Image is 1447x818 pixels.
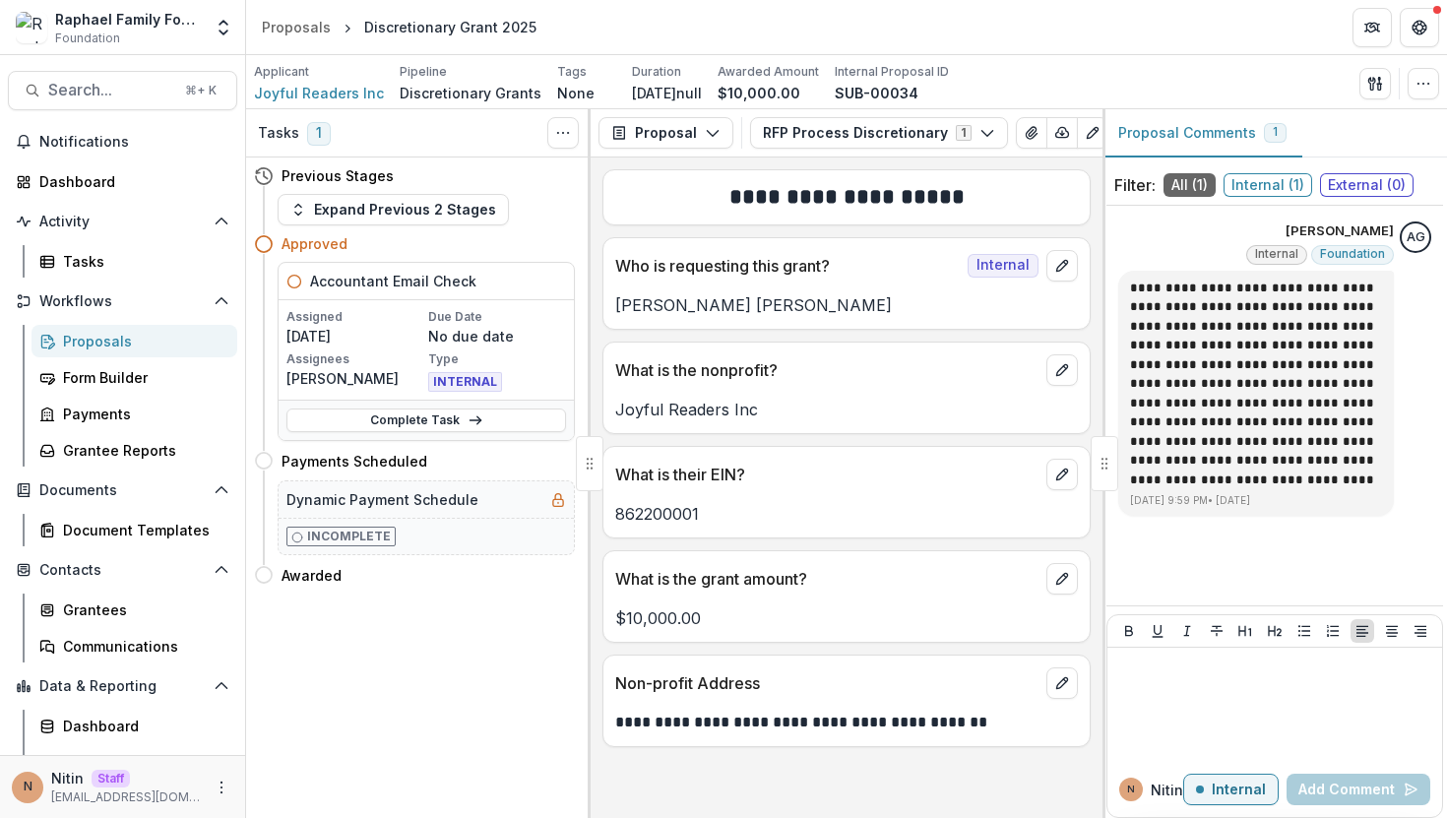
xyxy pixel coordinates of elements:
[282,233,347,254] h4: Approved
[1146,619,1169,643] button: Underline
[39,171,221,192] div: Dashboard
[428,350,566,368] p: Type
[31,710,237,742] a: Dashboard
[1127,785,1135,794] div: Nitin
[1077,117,1108,149] button: Edit as form
[307,122,331,146] span: 1
[31,594,237,626] a: Grantees
[428,372,502,392] span: INTERNAL
[63,520,221,540] div: Document Templates
[1407,231,1425,244] div: Anu Gupta
[39,293,206,310] span: Workflows
[1320,247,1385,261] span: Foundation
[1224,173,1312,197] span: Internal ( 1 )
[63,752,221,773] div: Data Report
[750,117,1008,149] button: RFP Process Discretionary1
[632,83,702,103] p: [DATE]null
[615,606,1078,630] p: $10,000.00
[1380,619,1404,643] button: Align Center
[1212,782,1266,798] p: Internal
[8,285,237,317] button: Open Workflows
[8,165,237,198] a: Dashboard
[16,12,47,43] img: Raphael Family Foundation
[1351,619,1374,643] button: Align Left
[8,474,237,506] button: Open Documents
[615,671,1038,695] p: Non-profit Address
[210,776,233,799] button: More
[598,117,733,149] button: Proposal
[968,254,1038,278] span: Internal
[1320,173,1414,197] span: External ( 0 )
[632,63,681,81] p: Duration
[254,13,339,41] a: Proposals
[1292,619,1316,643] button: Bullet List
[282,451,427,472] h4: Payments Scheduled
[278,194,509,225] button: Expand Previous 2 Stages
[1046,250,1078,282] button: edit
[1183,774,1279,805] button: Internal
[400,63,447,81] p: Pipeline
[428,308,566,326] p: Due Date
[39,134,229,151] span: Notifications
[286,326,424,346] p: [DATE]
[615,254,960,278] p: Who is requesting this grant?
[1016,117,1047,149] button: View Attached Files
[286,308,424,326] p: Assigned
[1046,354,1078,386] button: edit
[1130,493,1382,508] p: [DATE] 9:59 PM • [DATE]
[31,245,237,278] a: Tasks
[48,81,173,99] span: Search...
[1117,619,1141,643] button: Bold
[286,489,478,510] h5: Dynamic Payment Schedule
[1233,619,1257,643] button: Heading 1
[1205,619,1228,643] button: Strike
[51,788,202,806] p: [EMAIL_ADDRESS][DOMAIN_NAME]
[63,331,221,351] div: Proposals
[8,554,237,586] button: Open Contacts
[1164,173,1216,197] span: All ( 1 )
[428,326,566,346] p: No due date
[31,434,237,467] a: Grantee Reports
[307,528,391,545] p: Incomplete
[1287,774,1430,805] button: Add Comment
[282,165,394,186] h4: Previous Stages
[310,271,476,291] h5: Accountant Email Check
[1175,619,1199,643] button: Italicize
[254,63,309,81] p: Applicant
[92,770,130,787] p: Staff
[63,636,221,657] div: Communications
[835,63,949,81] p: Internal Proposal ID
[24,781,32,793] div: Nitin
[1321,619,1345,643] button: Ordered List
[31,746,237,779] a: Data Report
[286,350,424,368] p: Assignees
[181,80,220,101] div: ⌘ + K
[63,367,221,388] div: Form Builder
[1409,619,1432,643] button: Align Right
[1273,125,1278,139] span: 1
[286,409,566,432] a: Complete Task
[615,398,1078,421] p: Joyful Readers Inc
[254,13,544,41] nav: breadcrumb
[400,83,541,103] p: Discretionary Grants
[51,768,84,788] p: Nitin
[63,251,221,272] div: Tasks
[1255,247,1298,261] span: Internal
[557,83,595,103] p: None
[55,30,120,47] span: Foundation
[8,126,237,157] button: Notifications
[8,71,237,110] button: Search...
[1151,780,1183,800] p: Nitin
[254,83,384,103] a: Joyful Readers Inc
[615,293,1078,317] p: [PERSON_NAME] [PERSON_NAME]
[615,358,1038,382] p: What is the nonprofit?
[547,117,579,149] button: Toggle View Cancelled Tasks
[55,9,202,30] div: Raphael Family Foundation
[63,716,221,736] div: Dashboard
[63,599,221,620] div: Grantees
[1114,173,1156,197] p: Filter:
[718,63,819,81] p: Awarded Amount
[31,325,237,357] a: Proposals
[63,440,221,461] div: Grantee Reports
